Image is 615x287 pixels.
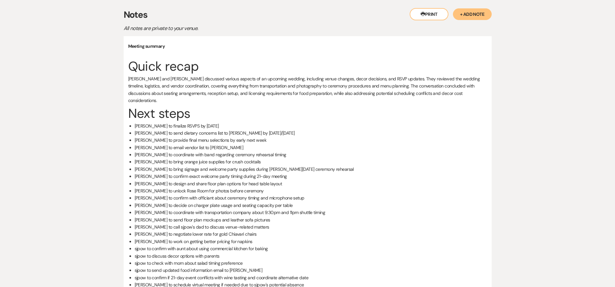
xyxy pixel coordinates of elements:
button: + Add Note [453,8,492,20]
span: [PERSON_NAME] to work on getting better pricing for napkins [135,239,252,244]
span: [PERSON_NAME] to send dietary concerns list to [PERSON_NAME] by [DATE]/[DATE] [135,130,295,136]
strong: Meeting summary [128,43,165,49]
span: [PERSON_NAME] to send floor plan mockups and leather sofa pictures [135,217,270,223]
span: [PERSON_NAME] to bring signage and welcome party supplies during [PERSON_NAME][DATE] ceremony reh... [135,166,354,172]
span: [PERSON_NAME] to finalize RSVPS by [DATE] [135,123,219,129]
span: [PERSON_NAME] to provide final menu selections by early next week [135,137,267,143]
span: [PERSON_NAME] and [PERSON_NAME] discussed various aspects of an upcoming wedding, including venue... [128,76,480,103]
span: [PERSON_NAME] to negotiate lower rate for gold Chiavari chairs [135,231,257,237]
h3: Notes [124,8,492,22]
span: [PERSON_NAME] to confirm with officiant about ceremony timing and microphone setup [135,195,304,201]
span: [PERSON_NAME] to bring orange juice supplies for crush cocktails [135,159,261,165]
span: Next steps [128,105,190,122]
button: Print [410,8,448,20]
span: sjpow to check with mom about salad timing preference [135,260,243,266]
span: [PERSON_NAME] to confirm exact welcome party timing during 21-day meeting [135,173,287,179]
span: [PERSON_NAME] to coordinate with band regarding ceremony rehearsal timing [135,152,286,158]
span: [PERSON_NAME] to email vendor list to [PERSON_NAME] [135,145,243,150]
span: sjpow to confirm if 21-day event conflicts with wine tasting and coordinate alternative date [135,275,308,281]
span: Quick recap [128,58,199,75]
span: sjpow to confirm with aunt about using commercial kitchen for baking [135,246,268,251]
span: [PERSON_NAME] to decide on charger plate usage and seating capacity per table [135,202,293,208]
span: [PERSON_NAME] to design and share floor plan options for head table layout [135,181,282,187]
span: sjpow to send updated food information email to [PERSON_NAME] [135,267,262,273]
span: [PERSON_NAME] to coordinate with transportation company about 9:30pm and 11pm shuttle timing [135,210,325,215]
span: [PERSON_NAME] to call sjpow's dad to discuss venue-related matters [135,224,269,230]
span: sjpow to discuss decor options with parents [135,253,220,259]
p: All notes are private to your venue. [124,24,350,33]
span: [PERSON_NAME] to unlock Rose Room for photos before ceremony [135,188,264,194]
